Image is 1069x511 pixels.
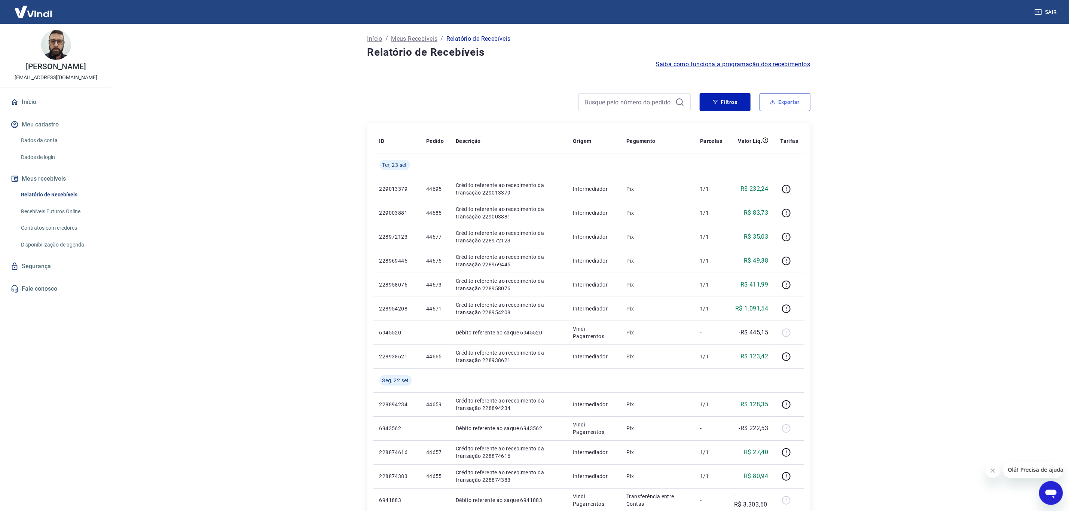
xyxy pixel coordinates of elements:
[573,421,614,436] p: Vindi Pagamentos
[700,305,722,312] p: 1/1
[379,233,414,241] p: 228972123
[1033,5,1060,19] button: Sair
[456,425,561,432] p: Débito referente ao saque 6943562
[9,116,103,133] button: Meu cadastro
[426,401,444,408] p: 44659
[379,305,414,312] p: 228954208
[626,353,688,360] p: Pix
[700,257,722,264] p: 1/1
[426,185,444,193] p: 44695
[426,233,444,241] p: 44677
[18,133,103,148] a: Dados da conta
[573,185,614,193] p: Intermediador
[9,281,103,297] a: Fale conosco
[456,329,561,336] p: Débito referente ao saque 6945520
[739,424,769,433] p: -R$ 222,53
[18,150,103,165] a: Dados de login
[626,209,688,217] p: Pix
[385,34,388,43] p: /
[426,472,444,480] p: 44655
[379,425,414,432] p: 6943562
[426,257,444,264] p: 44675
[573,281,614,288] p: Intermediador
[573,137,591,145] p: Origem
[734,491,768,509] p: -R$ 3.303,60
[367,45,810,60] h4: Relatório de Recebíveis
[426,137,444,145] p: Pedido
[379,185,414,193] p: 229013379
[573,233,614,241] p: Intermediador
[740,184,769,193] p: R$ 232,24
[700,353,722,360] p: 1/1
[456,397,561,412] p: Crédito referente ao recebimento da transação 228894234
[573,257,614,264] p: Intermediador
[626,329,688,336] p: Pix
[379,209,414,217] p: 229003881
[573,401,614,408] p: Intermediador
[700,449,722,456] p: 1/1
[456,349,561,364] p: Crédito referente ao recebimento da transação 228938621
[626,472,688,480] p: Pix
[1039,481,1063,505] iframe: Botão para abrir a janela de mensagens
[626,401,688,408] p: Pix
[700,281,722,288] p: 1/1
[440,34,443,43] p: /
[585,97,672,108] input: Busque pelo número do pedido
[626,449,688,456] p: Pix
[700,209,722,217] p: 1/1
[18,204,103,219] a: Recebíveis Futuros Online
[426,209,444,217] p: 44685
[379,449,414,456] p: 228874616
[700,472,722,480] p: 1/1
[735,304,768,313] p: R$ 1.091,54
[744,256,768,265] p: R$ 49,38
[626,281,688,288] p: Pix
[379,353,414,360] p: 228938621
[781,137,798,145] p: Tarifas
[744,472,768,481] p: R$ 80,94
[626,425,688,432] p: Pix
[379,496,414,504] p: 6941883
[9,171,103,187] button: Meus recebíveis
[986,463,1001,478] iframe: Fechar mensagem
[446,34,511,43] p: Relatório de Recebíveis
[379,401,414,408] p: 228894234
[41,30,71,60] img: ee41d9d2-f4b4-460d-8c6c-a7a1eabe1ff4.jpeg
[700,401,722,408] p: 1/1
[700,496,722,504] p: -
[382,377,409,384] span: Seg, 22 set
[456,229,561,244] p: Crédito referente ao recebimento da transação 228972123
[656,60,810,69] a: Saiba como funciona a programação dos recebimentos
[9,258,103,275] a: Segurança
[744,208,768,217] p: R$ 83,73
[626,137,656,145] p: Pagamento
[626,305,688,312] p: Pix
[379,137,385,145] p: ID
[573,353,614,360] p: Intermediador
[738,137,763,145] p: Valor Líq.
[456,181,561,196] p: Crédito referente ao recebimento da transação 229013379
[573,472,614,480] p: Intermediador
[379,472,414,480] p: 228874383
[456,445,561,460] p: Crédito referente ao recebimento da transação 228874616
[382,161,407,169] span: Ter, 23 set
[367,34,382,43] p: Início
[573,209,614,217] p: Intermediador
[456,277,561,292] p: Crédito referente ao recebimento da transação 228958076
[573,449,614,456] p: Intermediador
[18,187,103,202] a: Relatório de Recebíveis
[1004,462,1063,478] iframe: Mensagem da empresa
[456,469,561,484] p: Crédito referente ao recebimento da transação 228874383
[456,301,561,316] p: Crédito referente ao recebimento da transação 228954208
[700,137,722,145] p: Parcelas
[426,305,444,312] p: 44671
[700,233,722,241] p: 1/1
[573,305,614,312] p: Intermediador
[740,352,769,361] p: R$ 123,42
[426,281,444,288] p: 44673
[391,34,437,43] a: Meus Recebíveis
[700,185,722,193] p: 1/1
[456,137,481,145] p: Descrição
